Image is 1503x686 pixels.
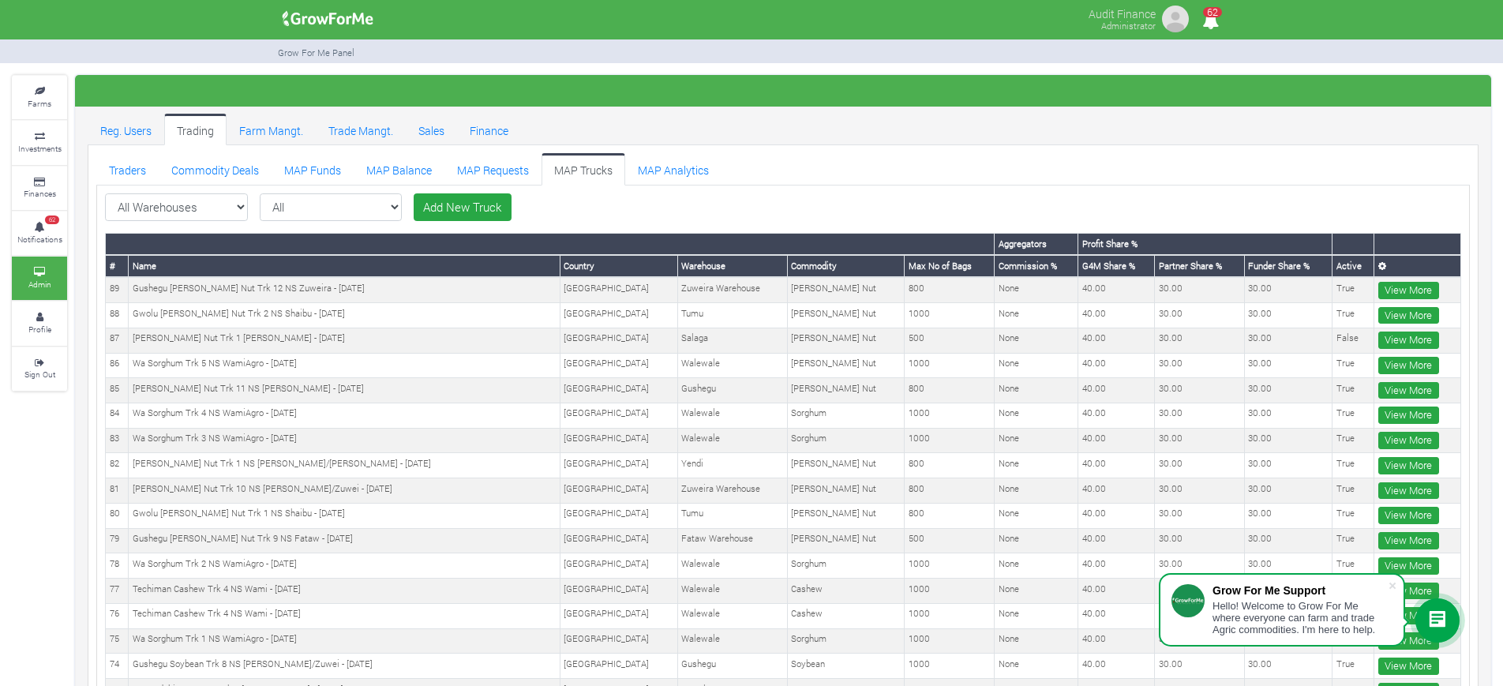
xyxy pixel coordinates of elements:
td: 89 [106,277,129,302]
td: 30.00 [1244,503,1332,528]
td: 30.00 [1244,453,1332,478]
td: 1000 [905,654,995,679]
td: None [995,328,1078,353]
td: 40.00 [1078,603,1155,628]
a: View More [1378,282,1439,299]
td: 1000 [905,579,995,604]
td: [PERSON_NAME] Nut [787,453,905,478]
td: 30.00 [1244,528,1332,553]
div: Grow For Me Support [1213,584,1388,597]
td: 30.00 [1155,579,1245,604]
td: 1000 [905,303,995,328]
td: 30.00 [1155,303,1245,328]
td: 1000 [905,403,995,428]
td: 40.00 [1078,378,1155,403]
td: 800 [905,453,995,478]
td: None [995,579,1078,604]
td: True [1332,353,1374,378]
span: 62 [45,216,59,225]
td: 30.00 [1155,628,1245,654]
td: 40.00 [1078,553,1155,579]
td: Walewale [677,428,787,453]
td: None [995,503,1078,528]
td: [GEOGRAPHIC_DATA] [560,503,677,528]
td: True [1332,403,1374,428]
img: growforme image [277,3,379,35]
td: 30.00 [1155,378,1245,403]
td: True [1332,503,1374,528]
td: [PERSON_NAME] Nut [787,478,905,504]
a: View More [1378,307,1439,324]
td: [PERSON_NAME] Nut Trk 11 NS [PERSON_NAME] - [DATE] [129,378,560,403]
a: 62 Notifications [12,212,67,255]
td: Walewale [677,603,787,628]
td: 80 [106,503,129,528]
td: None [995,603,1078,628]
td: Gwolu [PERSON_NAME] Nut Trk 1 NS Shaibu - [DATE] [129,503,560,528]
td: True [1332,277,1374,302]
a: View More [1378,607,1439,624]
td: Wa Sorghum Trk 3 NS WamiAgro - [DATE] [129,428,560,453]
td: Gushegu [PERSON_NAME] Nut Trk 9 NS Fataw - [DATE] [129,528,560,553]
td: [GEOGRAPHIC_DATA] [560,628,677,654]
td: Wa Sorghum Trk 1 NS WamiAgro - [DATE] [129,628,560,654]
td: 30.00 [1155,353,1245,378]
a: View More [1378,382,1439,399]
td: 1000 [905,553,995,579]
a: View More [1378,557,1439,575]
td: Gushegu [677,378,787,403]
td: Walewale [677,579,787,604]
td: [GEOGRAPHIC_DATA] [560,553,677,579]
td: 76 [106,603,129,628]
span: 62 [1203,7,1222,17]
td: 40.00 [1078,328,1155,353]
i: Notifications [1195,3,1226,39]
td: [PERSON_NAME] Nut [787,328,905,353]
a: View More [1378,457,1439,474]
td: 500 [905,328,995,353]
th: Commission % [995,255,1078,277]
a: Investments [12,121,67,164]
td: Walewale [677,403,787,428]
td: Yendi [677,453,787,478]
td: Soybean [787,654,905,679]
a: View More [1378,632,1439,650]
td: 1000 [905,603,995,628]
td: 30.00 [1244,478,1332,504]
td: 40.00 [1078,453,1155,478]
td: 30.00 [1155,328,1245,353]
th: Warehouse [677,255,787,277]
td: Cashew [787,579,905,604]
td: [GEOGRAPHIC_DATA] [560,478,677,504]
a: MAP Requests [444,153,542,185]
small: Admin [28,279,51,290]
td: 87 [106,328,129,353]
th: Max No of Bags [905,255,995,277]
td: 77 [106,579,129,604]
td: [PERSON_NAME] Nut [787,303,905,328]
td: 30.00 [1244,277,1332,302]
td: 84 [106,403,129,428]
td: 800 [905,478,995,504]
td: 30.00 [1244,654,1332,679]
td: Gwolu [PERSON_NAME] Nut Trk 2 NS Shaibu - [DATE] [129,303,560,328]
th: Name [129,255,560,277]
td: [PERSON_NAME] Nut [787,277,905,302]
a: MAP Funds [272,153,354,185]
a: View More [1378,658,1439,675]
td: 1000 [905,628,995,654]
td: 800 [905,277,995,302]
td: [GEOGRAPHIC_DATA] [560,403,677,428]
th: G4M Share % [1078,255,1155,277]
a: Farm Mangt. [227,114,316,145]
a: View More [1378,583,1439,600]
a: Finances [12,167,67,210]
small: Investments [18,143,62,154]
th: Commodity [787,255,905,277]
a: Sign Out [12,347,67,391]
td: None [995,528,1078,553]
a: View More [1378,432,1439,449]
td: 30.00 [1244,403,1332,428]
td: [GEOGRAPHIC_DATA] [560,428,677,453]
td: 30.00 [1244,328,1332,353]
